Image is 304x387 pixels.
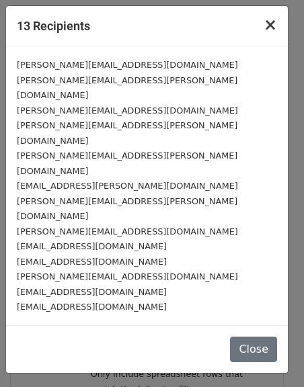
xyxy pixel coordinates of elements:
small: [PERSON_NAME][EMAIL_ADDRESS][PERSON_NAME][DOMAIN_NAME] [17,150,237,176]
small: [EMAIL_ADDRESS][DOMAIN_NAME] [17,287,167,297]
small: [PERSON_NAME][EMAIL_ADDRESS][DOMAIN_NAME] [17,271,238,282]
small: [EMAIL_ADDRESS][PERSON_NAME][DOMAIN_NAME] [17,181,238,191]
h5: 13 Recipients [17,17,90,35]
button: Close [230,337,277,362]
span: × [264,15,277,34]
small: [PERSON_NAME][EMAIL_ADDRESS][PERSON_NAME][DOMAIN_NAME] [17,196,237,222]
small: [PERSON_NAME][EMAIL_ADDRESS][DOMAIN_NAME] [17,105,238,116]
iframe: Chat Widget [237,322,304,387]
small: [PERSON_NAME][EMAIL_ADDRESS][DOMAIN_NAME] [17,60,238,70]
small: [PERSON_NAME][EMAIL_ADDRESS][PERSON_NAME][DOMAIN_NAME] [17,75,237,101]
small: [PERSON_NAME][EMAIL_ADDRESS][DOMAIN_NAME] [17,226,238,236]
small: [EMAIL_ADDRESS][DOMAIN_NAME] [17,257,167,267]
button: Close [253,6,288,44]
small: [EMAIL_ADDRESS][DOMAIN_NAME] [17,241,167,251]
small: [PERSON_NAME][EMAIL_ADDRESS][PERSON_NAME][DOMAIN_NAME] [17,120,237,146]
small: [EMAIL_ADDRESS][DOMAIN_NAME] [17,302,167,312]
